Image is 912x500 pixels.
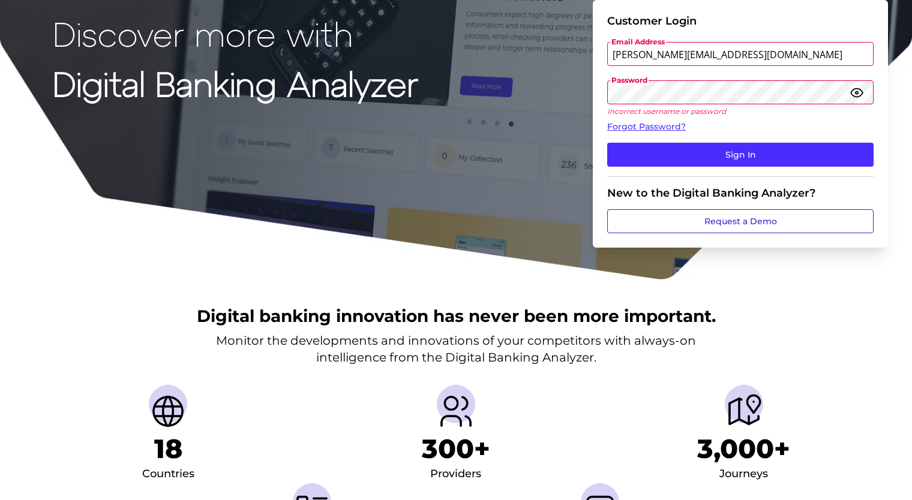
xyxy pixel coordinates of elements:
a: Request a Demo [607,209,874,233]
h1: 18 [154,433,182,465]
h1: 300+ [422,433,490,465]
h1: 3,000+ [697,433,790,465]
h2: Digital banking innovation has never been more important. [197,305,716,327]
img: Countries [149,392,187,430]
button: Sign In [607,143,874,167]
span: Password [610,76,649,85]
div: New to the Digital Banking Analyzer? [607,186,874,200]
p: Discover more with [53,14,418,52]
div: Customer Login [607,14,874,28]
strong: Digital Banking Analyzer [53,63,418,103]
div: Providers [430,465,481,484]
span: Email Address [610,37,666,47]
p: Incorrect username or password [607,107,874,116]
div: Countries [142,465,194,484]
a: Forgot Password? [607,121,874,133]
img: Journeys [725,392,763,430]
p: Monitor the developments and innovations of your competitors with always-on intelligence from the... [216,332,696,366]
div: Journeys [719,465,768,484]
img: Providers [437,392,475,430]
